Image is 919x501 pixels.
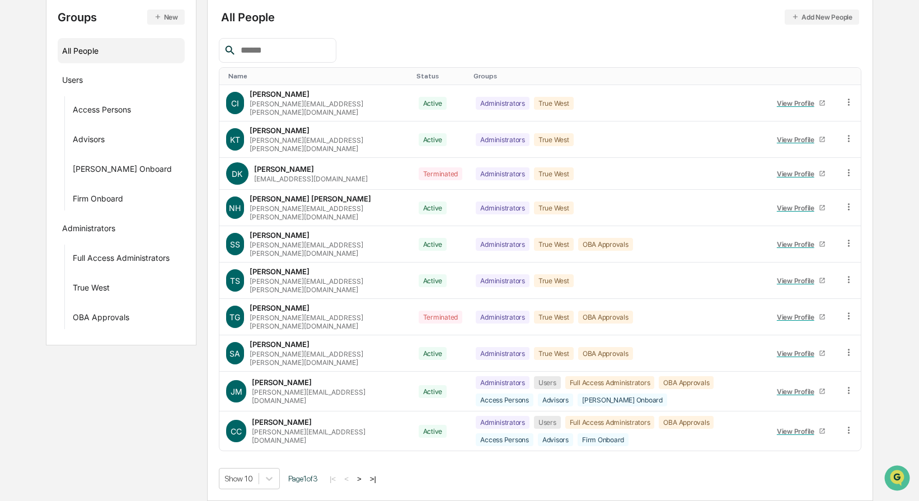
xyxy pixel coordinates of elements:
div: True West [73,283,110,296]
div: Full Access Administrators [565,416,655,429]
div: [PERSON_NAME][EMAIL_ADDRESS][PERSON_NAME][DOMAIN_NAME] [250,204,405,221]
button: New [147,10,185,25]
div: Active [419,238,447,251]
a: 🗄️Attestations [77,137,143,157]
div: OBA Approvals [659,376,714,389]
div: OBA Approvals [578,311,633,324]
div: All People [62,41,180,60]
div: Active [419,274,447,287]
a: View Profile [772,95,830,112]
div: True West [534,347,574,360]
div: View Profile [777,240,819,249]
div: Toggle SortBy [228,72,407,80]
div: [PERSON_NAME][EMAIL_ADDRESS][PERSON_NAME][DOMAIN_NAME] [250,350,405,367]
div: Active [419,133,447,146]
div: [PERSON_NAME][EMAIL_ADDRESS][PERSON_NAME][DOMAIN_NAME] [250,277,405,294]
button: Start new chat [190,89,204,102]
span: DK [232,169,242,179]
div: Administrators [476,347,529,360]
div: True West [534,97,574,110]
div: Users [534,416,561,429]
span: SA [229,349,240,358]
button: Add New People [785,10,859,25]
span: CI [231,99,239,108]
div: View Profile [777,277,819,285]
div: Full Access Administrators [565,376,655,389]
a: View Profile [772,165,830,182]
div: Administrators [476,311,529,324]
div: Active [419,347,447,360]
span: Page 1 of 3 [288,474,318,483]
div: Administrators [62,223,115,237]
div: [PERSON_NAME][EMAIL_ADDRESS][DOMAIN_NAME] [252,388,405,405]
div: [PERSON_NAME] [254,165,314,174]
div: [PERSON_NAME][EMAIL_ADDRESS][DOMAIN_NAME] [252,428,405,444]
div: Administrators [476,97,529,110]
div: [PERSON_NAME] [PERSON_NAME] [250,194,371,203]
div: [PERSON_NAME] [250,90,310,99]
span: TS [230,276,240,285]
div: Administrators [476,202,529,214]
div: [PERSON_NAME] [250,303,310,312]
div: Users [62,75,83,88]
div: View Profile [777,99,819,107]
span: NH [229,203,241,213]
iframe: Open customer support [883,464,913,494]
div: OBA Approvals [659,416,714,429]
div: Full Access Administrators [73,253,170,266]
div: Active [419,425,447,438]
div: Firm Onboard [73,194,123,207]
a: View Profile [772,236,830,253]
div: Users [534,376,561,389]
span: CC [231,427,242,436]
div: Access Persons [476,433,533,446]
div: True West [534,274,574,287]
div: OBA Approvals [578,238,633,251]
button: |< [326,474,339,484]
a: 🖐️Preclearance [7,137,77,157]
div: We're available if you need us! [38,97,142,106]
div: [PERSON_NAME][EMAIL_ADDRESS][PERSON_NAME][DOMAIN_NAME] [250,136,405,153]
a: View Profile [772,308,830,326]
span: JM [231,387,242,396]
span: TG [229,312,240,322]
div: Administrators [476,376,529,389]
div: Administrators [476,133,529,146]
a: Powered byPylon [79,189,135,198]
span: Pylon [111,190,135,198]
a: View Profile [772,272,830,289]
div: View Profile [777,135,819,144]
a: View Profile [772,383,830,400]
div: True West [534,202,574,214]
div: OBA Approvals [73,312,129,326]
div: Groups [58,10,185,25]
div: [PERSON_NAME] [250,231,310,240]
a: 🔎Data Lookup [7,158,75,178]
div: Advisors [538,394,573,406]
p: How can we help? [11,24,204,41]
div: [PERSON_NAME][EMAIL_ADDRESS][PERSON_NAME][DOMAIN_NAME] [250,313,405,330]
img: 1746055101610-c473b297-6a78-478c-a979-82029cc54cd1 [11,86,31,106]
div: Administrators [476,416,529,429]
a: View Profile [772,131,830,148]
div: Active [419,385,447,398]
button: >| [367,474,379,484]
div: View Profile [777,204,819,212]
div: 🗄️ [81,142,90,151]
div: Toggle SortBy [770,72,832,80]
span: KT [230,135,240,144]
div: Toggle SortBy [416,72,465,80]
div: Active [419,97,447,110]
a: View Profile [772,423,830,440]
div: [PERSON_NAME] [250,267,310,276]
div: [PERSON_NAME] Onboard [578,394,667,406]
div: View Profile [777,387,819,396]
div: Firm Onboard [578,433,629,446]
div: True West [534,238,574,251]
div: Toggle SortBy [473,72,761,80]
div: Access Persons [73,105,131,118]
div: Active [419,202,447,214]
div: [PERSON_NAME] [250,340,310,349]
span: Attestations [92,141,139,152]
